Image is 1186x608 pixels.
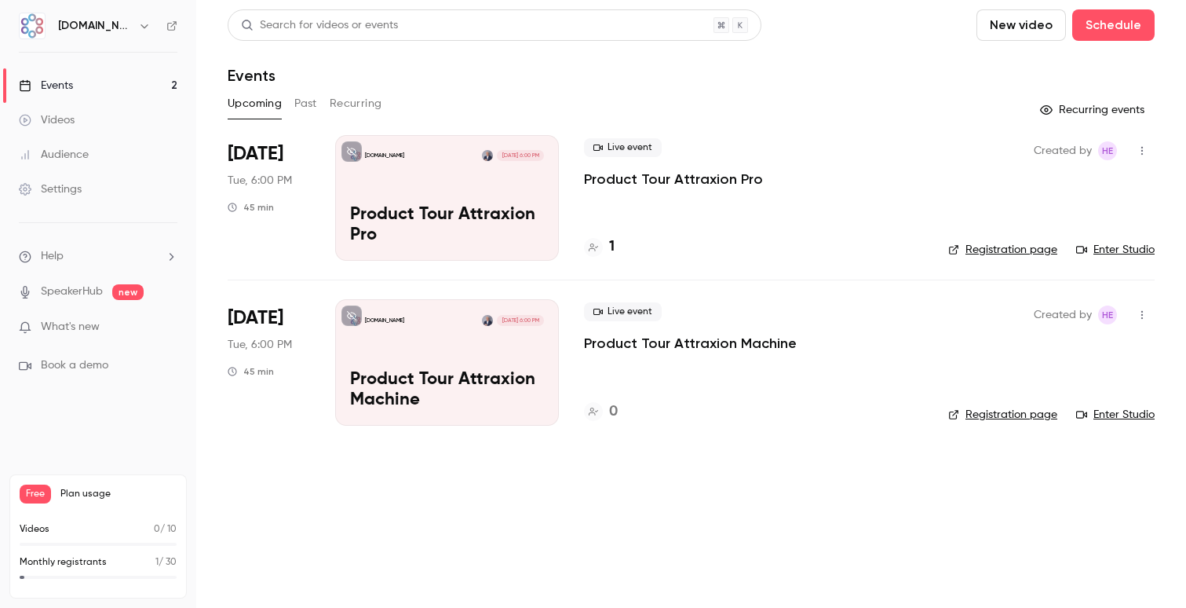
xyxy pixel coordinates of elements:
span: [DATE] 6:00 PM [497,315,543,326]
div: Sep 30 Tue, 6:00 PM (Europe/Lisbon) [228,299,310,425]
span: [DATE] [228,306,283,331]
span: Free [20,485,51,504]
span: Humberto Estrela [1098,306,1117,324]
p: Product Tour Attraxion Machine [350,370,544,411]
p: / 10 [154,522,177,537]
span: Tue, 6:00 PM [228,337,292,353]
span: HE [1102,141,1113,160]
span: Tue, 6:00 PM [228,173,292,189]
img: Humberto Estrela [482,315,493,326]
p: Product Tour Attraxion Pro [350,205,544,246]
div: Settings [19,181,82,197]
span: Live event [584,302,662,321]
button: Recurring [330,91,382,116]
span: 1 [155,558,159,567]
p: [DOMAIN_NAME] [365,317,404,324]
img: AMT.Group [20,13,45,38]
span: HE [1102,306,1113,324]
a: Enter Studio [1076,242,1155,258]
span: new [112,284,144,300]
span: What's new [41,319,100,335]
p: Monthly registrants [20,555,107,570]
div: Search for videos or events [241,17,398,34]
li: help-dropdown-opener [19,248,177,265]
span: Live event [584,138,662,157]
span: Book a demo [41,357,108,374]
a: SpeakerHub [41,284,103,300]
div: 45 min [228,201,274,214]
a: Product Tour Attraxion Machine[DOMAIN_NAME]Humberto Estrela[DATE] 6:00 PMProduct Tour Attraxion M... [335,299,559,425]
div: Sep 16 Tue, 6:00 PM (Europe/Lisbon) [228,135,310,261]
h4: 0 [609,401,618,423]
div: Events [19,78,73,93]
h6: [DOMAIN_NAME] [58,18,132,34]
p: Videos [20,522,49,537]
a: 1 [584,236,615,258]
h1: Events [228,66,276,85]
span: Humberto Estrela [1098,141,1117,160]
a: Product Tour Attraxion Pro [584,170,763,189]
a: Registration page [948,242,1057,258]
p: / 30 [155,555,177,570]
button: Upcoming [228,91,282,116]
a: 0 [584,401,618,423]
a: Product Tour Attraxion Machine [584,334,797,353]
div: Videos [19,112,75,128]
button: Past [294,91,317,116]
div: Audience [19,147,89,163]
iframe: Noticeable Trigger [159,320,177,335]
img: Humberto Estrela [482,150,493,161]
span: Plan usage [60,488,177,500]
span: 0 [154,525,160,534]
span: [DATE] 6:00 PM [497,150,543,161]
span: Help [41,248,64,265]
button: New video [976,9,1066,41]
h4: 1 [609,236,615,258]
a: Registration page [948,407,1057,423]
span: Created by [1034,141,1092,160]
div: 45 min [228,365,274,378]
a: Product Tour Attraxion Pro[DOMAIN_NAME]Humberto Estrela[DATE] 6:00 PMProduct Tour Attraxion Pro [335,135,559,261]
button: Schedule [1072,9,1155,41]
a: Enter Studio [1076,407,1155,423]
p: [DOMAIN_NAME] [365,152,404,159]
button: Recurring events [1033,97,1155,123]
span: Created by [1034,306,1092,324]
span: [DATE] [228,141,283,167]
